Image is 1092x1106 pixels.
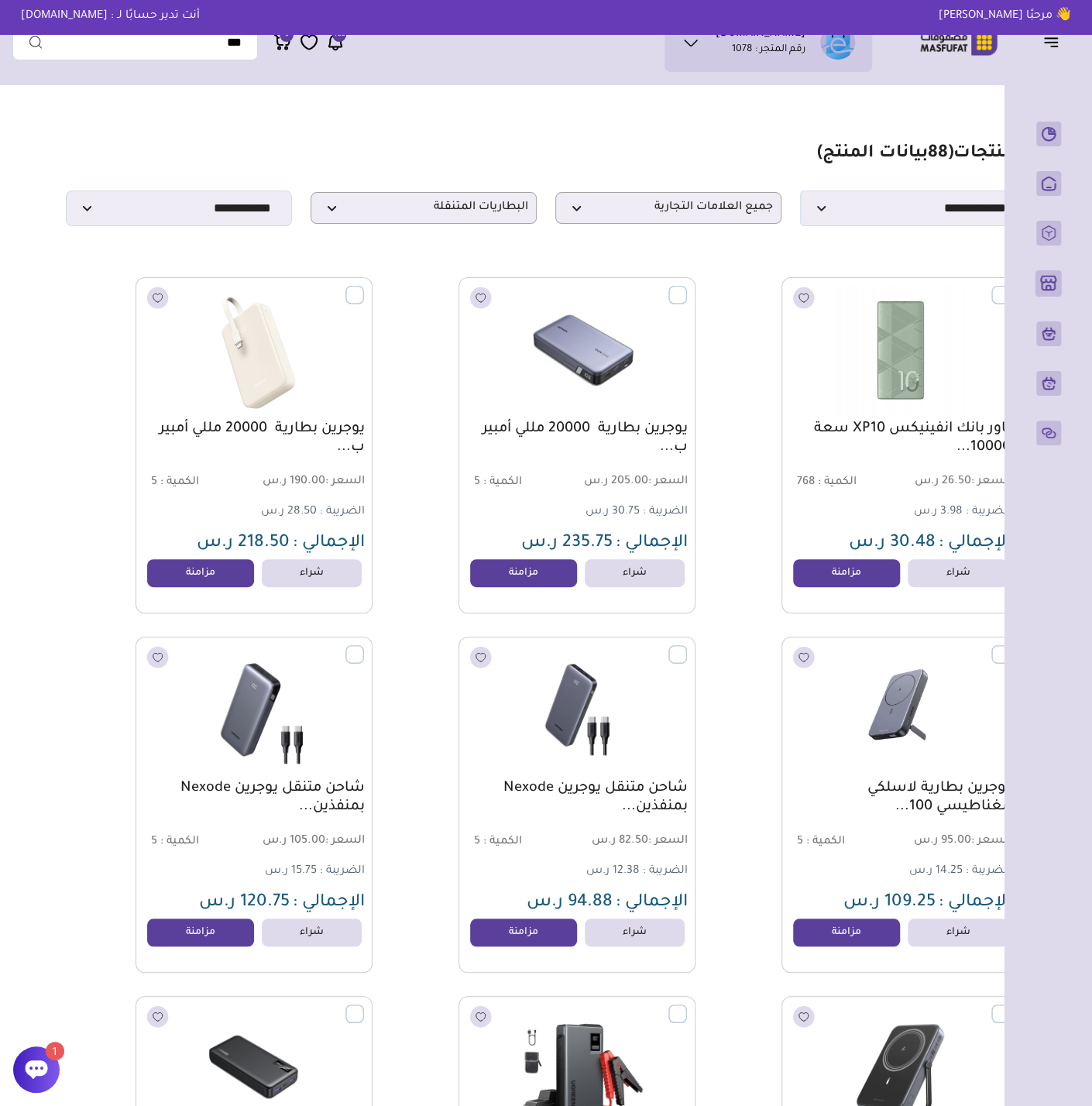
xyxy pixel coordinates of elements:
[791,286,1009,416] img: 20250909141040589940.png
[970,835,1010,847] span: السعر :
[938,534,1010,553] span: الإجمالي :
[473,476,479,489] span: 5
[144,779,364,816] a: شاحن متنقل يوجرين Nexode بمنفذين...
[325,476,364,488] span: السعر :
[848,534,935,553] span: 30.48 ر.س
[9,8,211,25] p: أنت تدير حسابًا لـ : [DOMAIN_NAME]
[579,475,688,489] span: 205.00 ر.س
[467,420,687,457] a: يوجرين بطارية 20000 مللي أمبير ب...
[791,645,1009,775] img: 20250907153543622560.png
[520,534,612,553] span: 235.75 ر.س
[473,836,479,848] span: 5
[908,559,1008,587] a: شراء
[642,865,687,878] span: الضريبة :
[716,27,805,43] h1: [DOMAIN_NAME]
[913,506,962,518] span: 3.98 ر.س
[615,894,687,912] span: الإجمالي :
[585,559,685,587] a: شراء
[482,476,521,489] span: الكمية :
[817,143,1026,166] h1: المنتجات
[790,779,1010,816] a: يوجرين بطارية لاسلكي مغناطيسي 100...
[325,835,364,847] span: السعر :
[160,476,198,489] span: الكمية :
[901,834,1010,849] span: 95.00 ر.س
[642,506,687,518] span: الضريبة :
[470,559,578,587] a: مزامنة
[820,25,855,60] img: eShop.sa
[790,420,1010,457] a: باور بانك انفينيكس XP10 سعة 10000...
[292,534,364,553] span: الإجمالي :
[319,201,528,215] span: البطاريات المتنقلة
[145,286,363,416] img: 20250907153546833941.png
[938,894,1010,912] span: الإجمالي :
[579,834,688,849] span: 82.50 ر.س
[326,33,345,52] a: 433
[901,475,1010,489] span: 26.50 ر.س
[46,1042,64,1060] div: 1
[319,506,364,518] span: الضريبة :
[262,559,362,587] a: شراء
[145,645,363,775] img: 2025-09-11-68c2e23eb1d11.png
[970,476,1010,488] span: السعر :
[796,476,814,489] span: 768
[615,534,687,553] span: الإجمالي :
[585,919,685,946] a: شراء
[732,43,805,58] p: رقم المتجر : 1078
[256,475,365,489] span: 190.00 ر.س
[160,836,198,848] span: الكمية :
[467,779,687,816] a: شاحن متنقل يوجرين Nexode بمنفذين...
[526,894,612,912] span: 94.88 ر.س
[470,919,578,946] a: مزامنة
[273,33,292,52] a: 9
[585,506,639,518] span: 30.75 ر.س
[147,559,255,587] a: مزامنة
[927,8,1083,25] p: 👋 مرحبًا [PERSON_NAME]
[150,836,156,848] span: 5
[564,201,773,215] span: جميع العلامات التجارية
[805,836,844,848] span: الكمية :
[319,865,364,878] span: الضريبة :
[260,506,316,518] span: 28.50 ر.س
[817,145,953,163] span: ( بيانات المنتج)
[144,420,364,457] a: يوجرين بطارية 20000 مللي أمبير ب...
[468,645,686,775] img: 2025-09-14-68c6991b77855.png
[793,559,901,587] a: مزامنة
[965,506,1010,518] span: الضريبة :
[196,534,289,553] span: 218.50 ر.س
[198,894,289,912] span: 120.75 ر.س
[585,865,639,878] span: 12.38 ر.س
[468,286,686,416] img: 20250907153550502866.png
[908,919,1008,946] a: شراء
[262,919,362,946] a: شراء
[817,476,856,489] span: الكمية :
[647,476,687,488] span: السعر :
[264,865,316,878] span: 15.75 ر.س
[843,894,935,912] span: 109.25 ر.س
[5,984,175,1042] iframe: Kommo Live Chat
[292,894,364,912] span: الإجمالي :
[482,836,521,848] span: الكمية :
[647,835,687,847] span: السعر :
[908,865,962,878] span: 14.25 ر.س
[150,476,156,489] span: 5
[796,836,802,848] span: 5
[909,27,1008,57] img: Logo
[793,919,901,946] a: مزامنة
[147,919,255,946] a: مزامنة
[965,865,1010,878] span: الضريبة :
[927,145,947,163] span: 88
[311,192,537,224] p: البطاريات المتنقلة
[333,28,345,42] span: 433
[285,28,289,42] span: 9
[555,192,781,224] p: جميع العلامات التجارية
[256,834,365,849] span: 105.00 ر.س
